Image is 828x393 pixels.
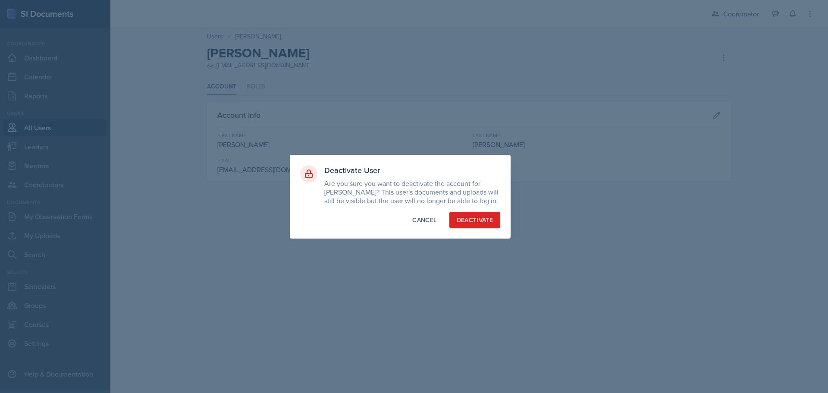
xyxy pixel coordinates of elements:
[449,212,501,228] button: Deactivate
[324,165,500,176] h3: Deactivate User
[405,212,444,228] button: Cancel
[324,179,500,205] p: Are you sure you want to deactivate the account for [PERSON_NAME]? This user's documents and uplo...
[412,216,436,224] div: Cancel
[457,216,493,224] div: Deactivate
